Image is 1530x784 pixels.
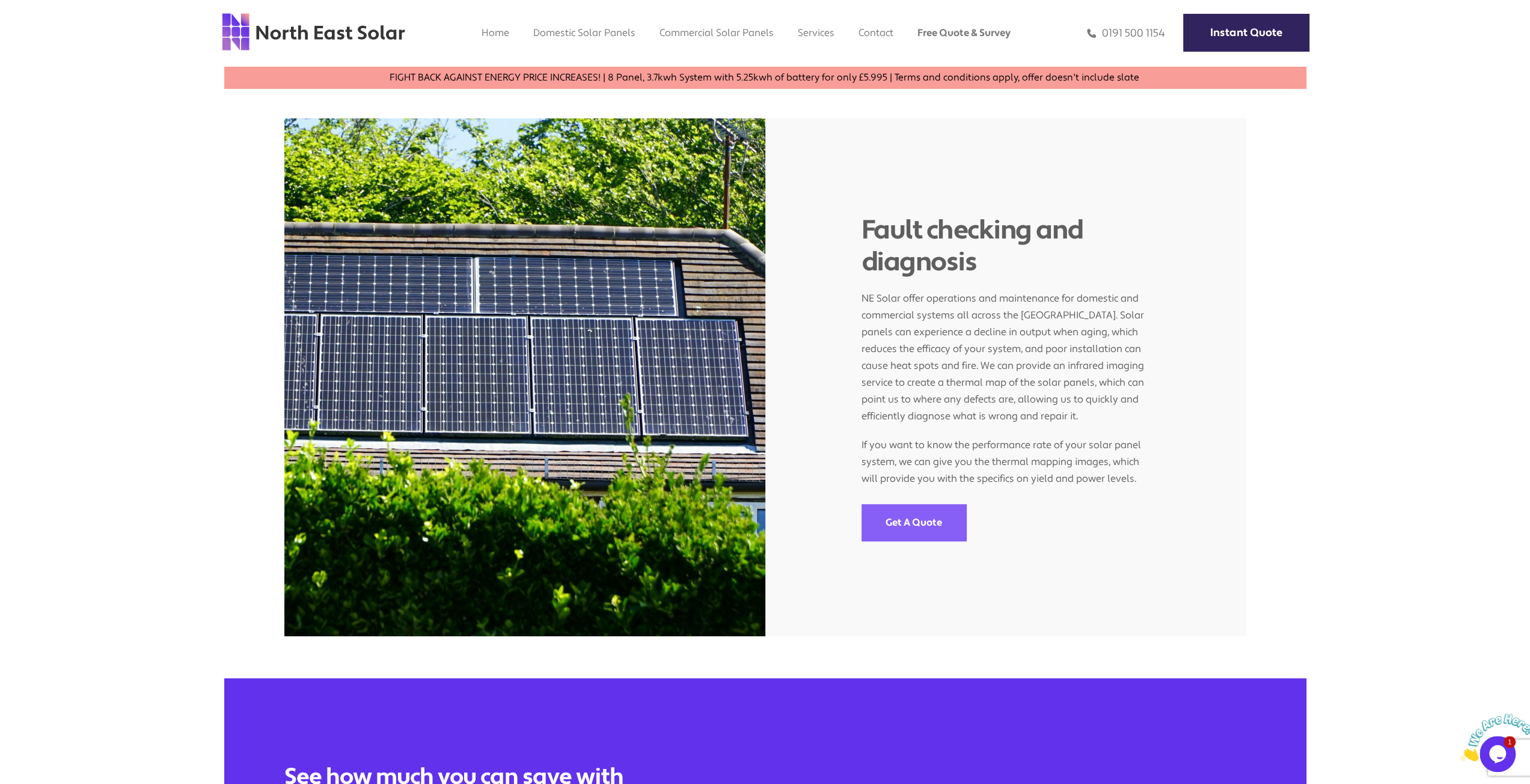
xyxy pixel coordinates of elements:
img: phone icon [1087,26,1096,40]
iframe: chat widget [1455,709,1530,766]
a: Domestic Solar Panels [533,26,635,39]
a: Instant Quote [1183,14,1309,52]
a: Contact [858,26,893,39]
a: Get A Quote [861,504,966,541]
p: If you want to know the performance rate of your solar panel system, we can give you the thermal ... [861,425,1150,487]
a: Services [798,26,834,39]
div: Fault checking and diagnosis [861,214,1150,278]
a: 0191 500 1154 [1087,26,1165,40]
img: Chat attention grabber [5,5,79,52]
img: north east solar logo [221,12,406,52]
a: Home [482,26,509,39]
a: Free Quote & Survey [917,26,1011,39]
a: Commercial Solar Panels [659,26,774,39]
p: NE Solar offer operations and maintenance for domestic and commercial systems all across the [GEO... [861,278,1150,425]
